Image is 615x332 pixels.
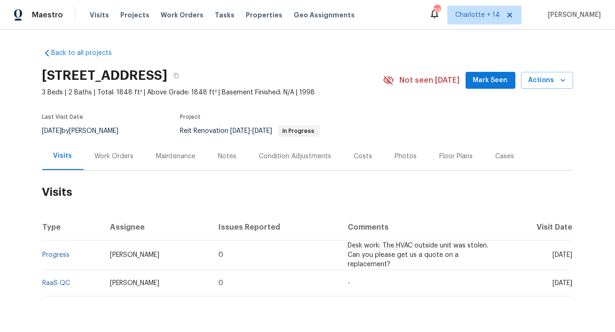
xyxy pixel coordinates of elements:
[218,280,223,286] span: 0
[259,152,332,161] div: Condition Adjustments
[354,152,373,161] div: Costs
[161,10,203,20] span: Work Orders
[348,242,488,268] span: Desk work: The HVAC outside unit was stolen. Can you please get us a quote on a replacement?
[473,75,508,86] span: Mark Seen
[455,10,500,20] span: Charlotte + 14
[434,6,440,15] div: 365
[440,152,473,161] div: Floor Plans
[544,10,601,20] span: [PERSON_NAME]
[466,72,515,89] button: Mark Seen
[294,10,355,20] span: Geo Assignments
[246,10,282,20] span: Properties
[42,88,383,97] span: 3 Beds | 2 Baths | Total: 1848 ft² | Above Grade: 1848 ft² | Basement Finished: N/A | 1998
[218,152,237,161] div: Notes
[110,280,159,286] span: [PERSON_NAME]
[180,128,319,134] span: Reit Renovation
[218,252,223,258] span: 0
[211,214,340,240] th: Issues Reported
[529,75,566,86] span: Actions
[279,128,319,134] span: In Progress
[42,48,132,58] a: Back to all projects
[499,214,573,240] th: Visit Date
[42,170,573,214] h2: Visits
[43,252,70,258] a: Progress
[553,252,573,258] span: [DATE]
[102,214,211,240] th: Assignee
[395,152,417,161] div: Photos
[42,128,62,134] span: [DATE]
[231,128,250,134] span: [DATE]
[43,280,70,286] a: RaaS QC
[231,128,272,134] span: -
[110,252,159,258] span: [PERSON_NAME]
[253,128,272,134] span: [DATE]
[156,152,196,161] div: Maintenance
[553,280,573,286] span: [DATE]
[215,12,234,18] span: Tasks
[348,280,350,286] span: -
[90,10,109,20] span: Visits
[32,10,63,20] span: Maestro
[180,114,201,120] span: Project
[400,76,460,85] span: Not seen [DATE]
[95,152,134,161] div: Work Orders
[168,67,185,84] button: Copy Address
[340,214,499,240] th: Comments
[42,214,102,240] th: Type
[42,114,84,120] span: Last Visit Date
[42,125,130,137] div: by [PERSON_NAME]
[54,151,72,161] div: Visits
[42,71,168,80] h2: [STREET_ADDRESS]
[521,72,573,89] button: Actions
[120,10,149,20] span: Projects
[496,152,514,161] div: Cases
